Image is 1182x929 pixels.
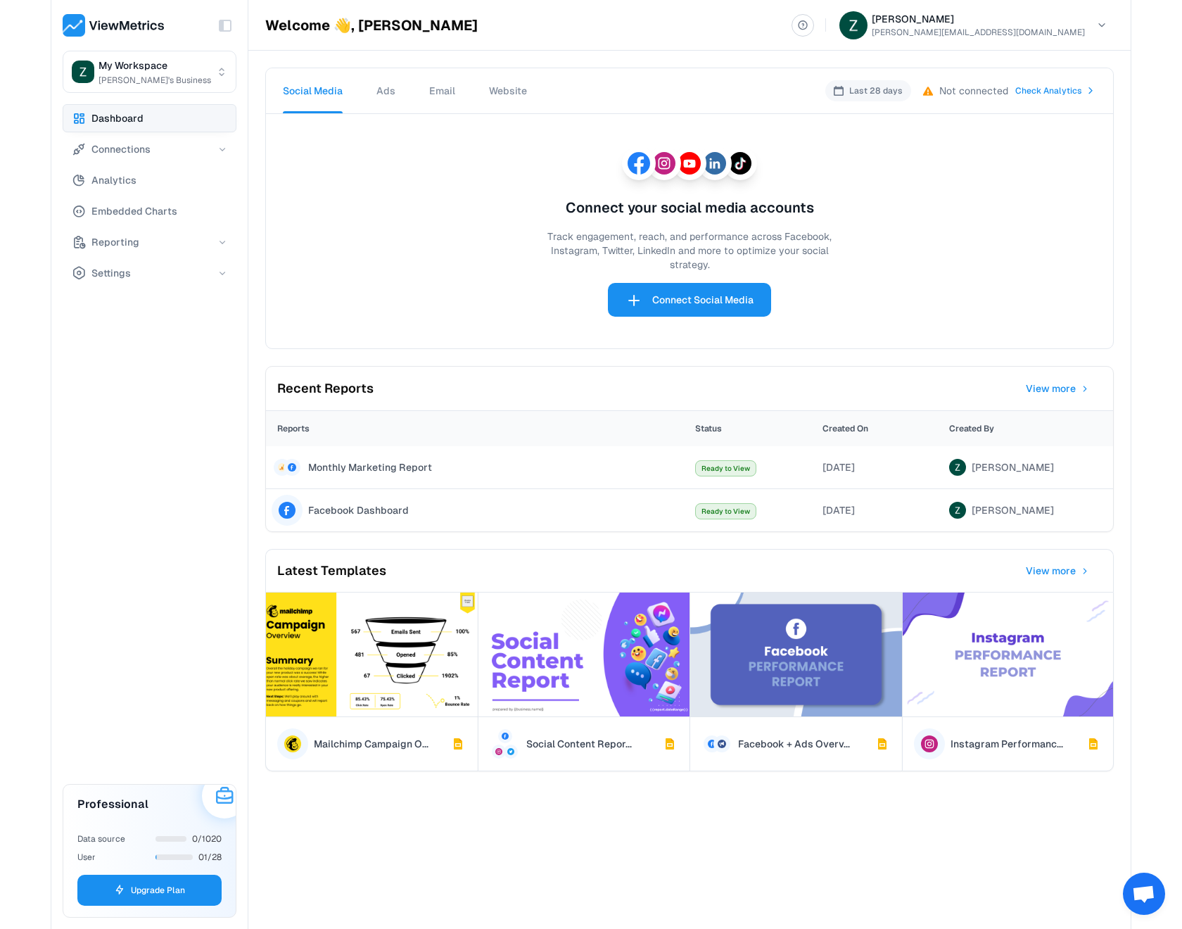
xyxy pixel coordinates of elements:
[1015,82,1096,99] a: Check Analytics
[265,17,478,34] h1: Welcome 👋, [PERSON_NAME]
[532,229,847,272] p: Track engagement, reach, and performance across Facebook, Instagram, Twitter, LinkedIn and more t...
[91,234,139,251] span: Reporting
[949,459,966,476] img: Zachary Trimble
[526,737,632,751] p: Social Content Repor...
[63,104,236,132] button: Dashboard
[308,503,409,517] span: Facebook Dashboard
[91,110,144,127] span: Dashboard
[1026,381,1076,396] span: View more
[429,84,455,98] span: Email
[77,796,148,813] h3: Professional
[695,460,756,476] span: Ready to View
[99,74,211,87] span: [PERSON_NAME]'s Business
[1026,564,1076,578] span: View more
[91,141,151,158] span: Connections
[689,411,817,446] th: Status
[560,197,820,218] h3: Connect your social media accounts
[704,152,726,175] img: LinkedIn
[822,503,939,517] div: [DATE]
[266,411,689,446] th: Reports
[949,502,966,519] img: Zachary Trimble
[652,290,754,310] span: Connect Social Media
[1014,379,1102,398] button: View more
[63,166,236,194] button: Analytics
[822,460,939,474] div: [DATE]
[972,460,1054,474] span: [PERSON_NAME]
[277,560,386,581] h2: Latest Templates
[628,152,650,175] img: Facebook
[192,833,222,845] span: 0/1020
[872,12,1085,26] h6: [PERSON_NAME]
[849,84,903,97] p: Last 28 days
[872,26,1085,39] p: [PERSON_NAME][EMAIL_ADDRESS][DOMAIN_NAME]
[266,593,478,716] img: Mailchimp Campaign Overview
[63,228,236,256] button: Reporting
[63,135,236,163] button: Connections
[903,593,1114,716] img: Instagram Performance Report
[63,259,236,287] button: Settings
[690,593,902,716] img: Facebook + Ads Overview
[1014,555,1102,586] button: View more
[63,197,236,225] button: Embedded Charts
[376,84,395,98] span: Ads
[972,503,1054,517] span: [PERSON_NAME]
[951,737,1063,751] p: Instagram Performanc...
[489,84,527,97] span: Website
[1123,873,1165,915] div: Open chat
[695,503,756,519] span: Ready to View
[943,411,1113,446] th: Created By
[91,203,177,220] span: Embedded Charts
[314,737,428,751] p: Mailchimp Campaign O...
[678,152,701,175] img: YouTube
[839,11,868,39] img: Zachary Trimble
[308,460,432,474] span: Monthly Marketing Report
[653,152,675,175] img: Instagram
[72,61,94,83] img: My Workspace
[99,57,167,74] span: My Workspace
[77,852,96,863] span: User
[63,14,165,37] img: ViewMetrics's logo with text
[738,737,850,751] p: Facebook + Ads Overv...
[283,84,343,97] span: Social Media
[91,265,131,282] span: Settings
[277,378,374,399] h2: Recent Reports
[77,833,125,845] span: Data source
[939,84,1008,98] span: Not connected
[817,411,944,446] th: Created On
[729,152,751,175] img: TikTok
[1015,84,1082,97] span: Check Analytics
[478,593,690,716] img: Social Content Report
[77,875,222,906] button: Upgrade Plan
[198,851,222,864] span: 01/28
[608,283,771,317] button: Connect Social Media
[91,172,136,189] span: Analytics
